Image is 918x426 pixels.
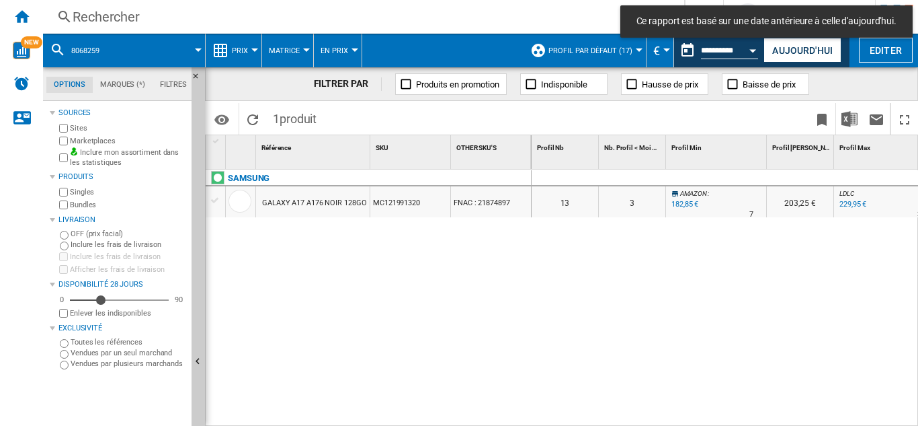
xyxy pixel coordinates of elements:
[859,38,913,63] button: Editer
[56,295,67,305] div: 0
[71,229,186,239] label: OFF (prix facial)
[58,172,186,182] div: Produits
[370,186,450,217] div: MC121991320
[839,190,854,197] span: LDLC
[769,135,833,156] div: Sort None
[772,144,841,151] span: Profil [PERSON_NAME]
[59,124,68,133] input: Sites
[60,350,69,359] input: Vendues par un seul marchand
[70,147,78,155] img: mysite-bg-18x18.png
[642,79,698,90] span: Hausse de prix
[232,46,248,55] span: Prix
[70,187,186,197] label: Singles
[741,36,765,61] button: Open calendar
[70,123,186,133] label: Sites
[530,34,639,67] div: Profil par défaut (17)
[548,46,632,55] span: Profil par défaut (17)
[395,73,507,95] button: Produits en promotion
[767,186,833,217] div: 203,25 €
[763,38,841,63] button: Aujourd'hui
[454,135,531,156] div: Sort None
[192,67,208,92] button: Masquer
[71,348,186,358] label: Vendues par un seul marchand
[70,252,186,262] label: Inclure les frais de livraison
[73,7,649,26] div: Rechercher
[59,252,68,261] input: Inclure les frais de livraison
[314,77,382,91] div: FILTRER PAR
[674,37,701,64] button: md-calendar
[71,34,113,67] button: 8068259
[621,73,708,95] button: Hausse de prix
[266,103,323,131] span: 1
[239,103,266,135] button: Recharger
[59,188,68,197] input: Singles
[743,79,796,90] span: Baisse de prix
[671,144,702,151] span: Profil Min
[70,293,169,307] md-slider: Disponibilité
[534,135,598,156] div: Profil Nb Sort None
[58,279,186,290] div: Disponibilité 28 Jours
[837,198,866,211] div: Mise à jour : dimanche 12 octobre 2025 02:00
[416,79,499,90] span: Produits en promotion
[71,359,186,369] label: Vendues par plusieurs marchands
[604,144,651,151] span: Nb. Profil < Moi
[836,103,863,135] button: Télécharger au format Excel
[59,309,68,318] input: Afficher les frais de livraison
[321,34,355,67] button: En Prix
[228,135,255,156] div: Sort None
[71,46,99,55] span: 8068259
[653,44,660,58] span: €
[171,295,186,305] div: 90
[59,137,68,145] input: Marketplaces
[153,77,194,93] md-tab-item: Filtres
[58,215,186,225] div: Livraison
[21,36,42,48] span: NEW
[208,107,235,131] button: Options
[891,103,918,135] button: Plein écran
[653,34,667,67] button: €
[59,265,68,274] input: Afficher les frais de livraison
[232,34,255,67] button: Prix
[60,339,69,348] input: Toutes les références
[769,135,833,156] div: Profil [PERSON_NAME] Sort None
[680,190,706,197] span: AMAZON
[280,112,317,126] span: produit
[808,103,835,135] button: Créer un favoris
[373,135,450,156] div: SKU Sort None
[456,144,497,151] span: OTHER SKU'S
[321,46,348,55] span: En Prix
[548,34,639,67] button: Profil par défaut (17)
[269,46,300,55] span: Matrice
[863,103,890,135] button: Envoyer ce rapport par email
[70,200,186,210] label: Bundles
[60,361,69,369] input: Vendues par plusieurs marchands
[59,149,68,166] input: Inclure mon assortiment dans les statistiques
[262,188,366,219] div: GALAXY A17 A176 NOIR 128GO
[59,201,68,209] input: Bundles
[451,186,531,217] div: FNAC : 21874897
[60,242,69,250] input: Inclure les frais de livraison
[537,144,564,151] span: Profil Nb
[708,190,709,197] span: :
[46,77,93,93] md-tab-item: Options
[71,240,186,250] label: Inclure les frais de livraison
[259,135,370,156] div: Référence Sort None
[269,34,306,67] button: Matrice
[13,42,30,59] img: wise-card.svg
[541,79,587,90] span: Indisponible
[70,264,186,275] label: Afficher les frais de livraison
[601,135,665,156] div: Sort None
[212,34,255,67] div: Prix
[669,135,766,156] div: Sort None
[674,34,761,67] div: Ce rapport est basé sur une date antérieure à celle d'aujourd'hui.
[373,135,450,156] div: Sort None
[749,208,753,221] div: Délai de livraison : 7 jours
[70,308,186,318] label: Enlever les indisponibles
[669,198,698,211] div: Mise à jour : dimanche 12 octobre 2025 02:00
[520,73,608,95] button: Indisponible
[58,108,186,118] div: Sources
[534,135,598,156] div: Sort None
[93,77,153,93] md-tab-item: Marques (*)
